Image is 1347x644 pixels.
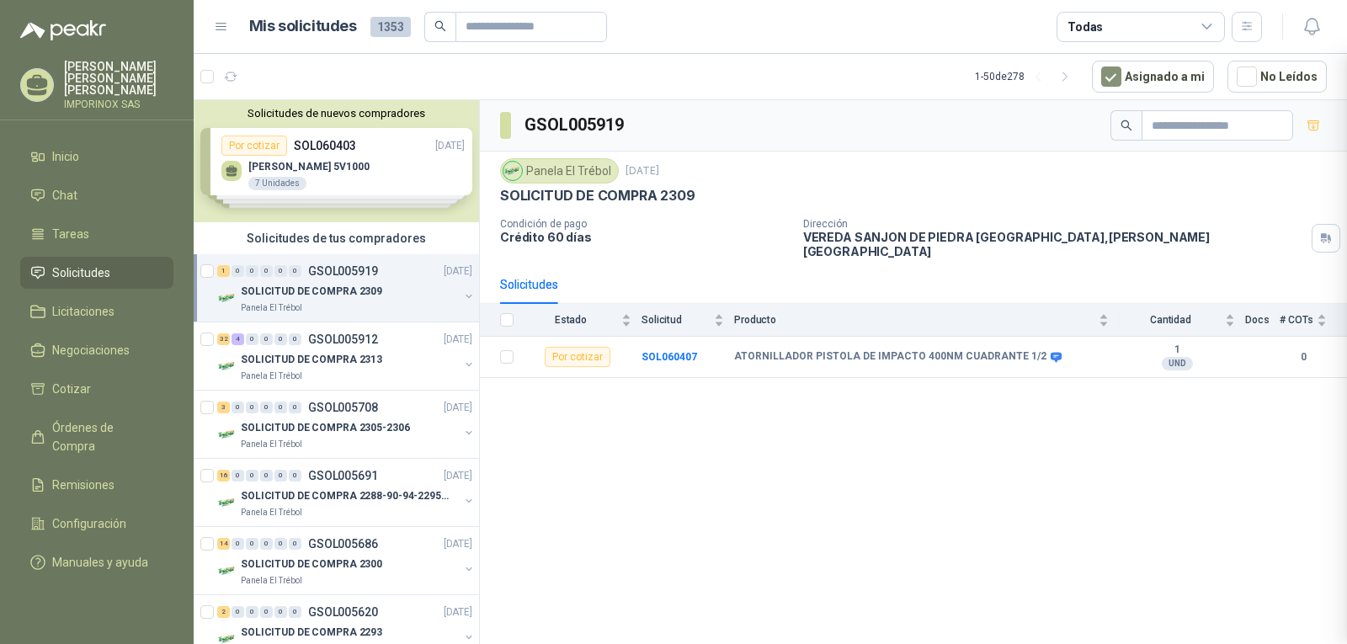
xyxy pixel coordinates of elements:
span: Órdenes de Compra [52,418,157,455]
a: Cotizar [20,373,173,405]
a: Solicitudes [20,257,173,289]
img: Logo peakr [20,20,106,40]
span: Inicio [52,147,79,166]
span: Tareas [52,225,89,243]
a: Chat [20,179,173,211]
span: Cotizar [52,380,91,398]
p: [PERSON_NAME] [PERSON_NAME] [PERSON_NAME] [64,61,173,96]
span: search [434,20,446,32]
a: Remisiones [20,469,173,501]
span: Solicitudes [52,263,110,282]
div: Todas [1067,18,1103,36]
span: Chat [52,186,77,205]
a: Manuales y ayuda [20,546,173,578]
a: Órdenes de Compra [20,412,173,462]
span: Manuales y ayuda [52,553,148,572]
a: Tareas [20,218,173,250]
a: Negociaciones [20,334,173,366]
span: Remisiones [52,476,114,494]
h1: Mis solicitudes [249,14,357,39]
a: Configuración [20,508,173,540]
span: Licitaciones [52,302,114,321]
span: Negociaciones [52,341,130,359]
p: IMPORINOX SAS [64,99,173,109]
span: 1353 [370,17,411,37]
a: Inicio [20,141,173,173]
span: Configuración [52,514,126,533]
a: Licitaciones [20,295,173,327]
